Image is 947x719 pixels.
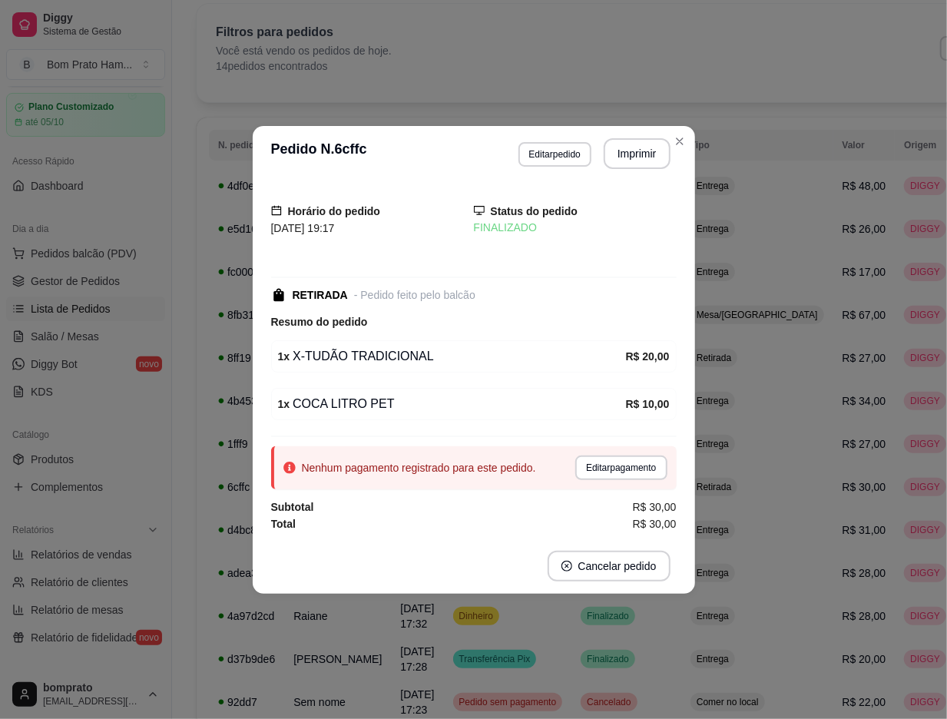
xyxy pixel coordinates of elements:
button: Editarpedido [518,142,591,167]
strong: 1 x [278,398,290,410]
span: close-circle [561,561,572,572]
strong: R$ 10,00 [626,398,670,410]
strong: Total [271,518,296,530]
span: R$ 30,00 [633,499,677,515]
strong: R$ 20,00 [626,350,670,363]
div: X-TUDÃO TRADICIONAL [278,347,626,366]
button: Editarpagamento [575,456,667,480]
div: RETIRADA [293,287,348,303]
button: Close [667,129,692,154]
strong: 1 x [278,350,290,363]
div: Nenhum pagamento registrado para este pedido. [302,460,536,475]
strong: Status do pedido [491,205,578,217]
div: - Pedido feito pelo balcão [354,287,475,303]
strong: Horário do pedido [288,205,381,217]
strong: Resumo do pedido [271,316,368,328]
span: R$ 30,00 [633,515,677,532]
span: [DATE] 19:17 [271,222,335,234]
span: desktop [474,205,485,216]
strong: Subtotal [271,501,314,513]
div: COCA LITRO PET [278,395,626,413]
div: FINALIZADO [474,220,677,236]
span: calendar [271,205,282,216]
button: close-circleCancelar pedido [548,551,671,581]
h3: Pedido N. 6cffc [271,138,367,169]
button: Imprimir [604,138,671,169]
